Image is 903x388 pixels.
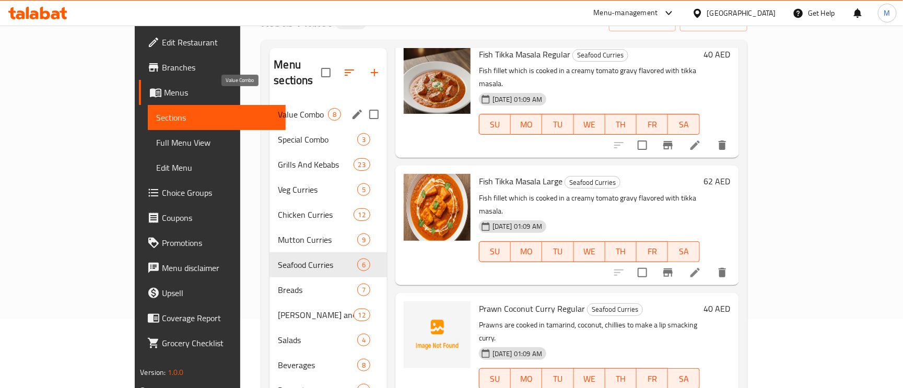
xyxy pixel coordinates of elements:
[168,366,184,379] span: 1.0.0
[479,301,585,316] span: Prawn Coconut Curry Regular
[594,7,658,19] div: Menu-management
[655,133,681,158] button: Branch-specific-item
[609,371,632,386] span: TH
[139,255,286,280] a: Menu disclaimer
[162,211,277,224] span: Coupons
[139,280,286,305] a: Upsell
[404,47,471,114] img: Fish Tikka Masala Regular
[488,221,546,231] span: [DATE] 01:09 AM
[162,262,277,274] span: Menu disclaimer
[641,371,664,386] span: FR
[515,117,538,132] span: MO
[162,36,277,49] span: Edit Restaurant
[278,309,353,321] span: [PERSON_NAME] and Rice
[329,110,341,120] span: 8
[269,127,387,152] div: Special Combo3
[574,114,605,135] button: WE
[278,284,357,296] span: Breads
[631,134,653,156] span: Select to update
[358,185,370,195] span: 5
[637,114,668,135] button: FR
[609,244,632,259] span: TH
[139,55,286,80] a: Branches
[609,117,632,132] span: TH
[479,319,700,345] p: Prawns are cooked in tamarind, coconut, chillies to make a lip smacking curry.
[148,155,286,180] a: Edit Menu
[278,258,357,271] span: Seafood Curries
[688,15,739,28] span: export
[655,260,681,285] button: Branch-specific-item
[565,176,620,189] div: Seafood Curries
[704,174,731,189] h6: 62 AED
[578,244,601,259] span: WE
[278,133,357,146] span: Special Combo
[358,285,370,295] span: 7
[515,371,538,386] span: MO
[162,237,277,249] span: Promotions
[488,349,546,359] span: [DATE] 01:09 AM
[354,160,370,170] span: 23
[672,244,695,259] span: SA
[515,244,538,259] span: MO
[278,208,353,221] span: Chicken Curries
[278,183,357,196] span: Veg Curries
[488,95,546,104] span: [DATE] 01:09 AM
[357,284,370,296] div: items
[354,309,370,321] div: items
[704,301,731,316] h6: 40 AED
[479,173,562,189] span: Fish Tikka Masala Large
[357,359,370,371] div: items
[573,49,628,61] span: Seafood Curries
[269,152,387,177] div: Grills And Kebabs23
[546,371,569,386] span: TU
[511,241,542,262] button: MO
[884,7,890,19] span: M
[358,135,370,145] span: 3
[278,233,357,246] span: Mutton Curries
[278,158,353,171] span: Grills And Kebabs
[148,105,286,130] a: Sections
[269,202,387,227] div: Chicken Curries12
[578,117,601,132] span: WE
[269,327,387,352] div: Salads4
[546,244,569,259] span: TU
[269,352,387,378] div: Beverages8
[315,62,337,84] span: Select all sections
[542,241,573,262] button: TU
[162,186,277,199] span: Choice Groups
[587,303,643,316] div: Seafood Curries
[337,60,362,85] span: Sort sections
[139,205,286,230] a: Coupons
[617,15,667,28] span: import
[278,334,357,346] span: Salads
[637,241,668,262] button: FR
[269,277,387,302] div: Breads7
[542,114,573,135] button: TU
[668,114,699,135] button: SA
[278,359,357,371] span: Beverages
[354,310,370,320] span: 12
[139,30,286,55] a: Edit Restaurant
[357,183,370,196] div: items
[511,114,542,135] button: MO
[404,174,471,241] img: Fish Tikka Masala Large
[278,108,327,121] span: Value Combo
[404,301,471,368] img: Prawn Coconut Curry Regular
[479,241,511,262] button: SU
[328,108,341,121] div: items
[139,80,286,105] a: Menus
[358,360,370,370] span: 8
[269,227,387,252] div: Mutton Curries9
[707,7,776,19] div: [GEOGRAPHIC_DATA]
[565,177,620,189] span: Seafood Curries
[689,139,701,151] a: Edit menu item
[631,262,653,284] span: Select to update
[162,337,277,349] span: Grocery Checklist
[269,177,387,202] div: Veg Curries5
[358,260,370,270] span: 6
[484,117,507,132] span: SU
[704,47,731,62] h6: 40 AED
